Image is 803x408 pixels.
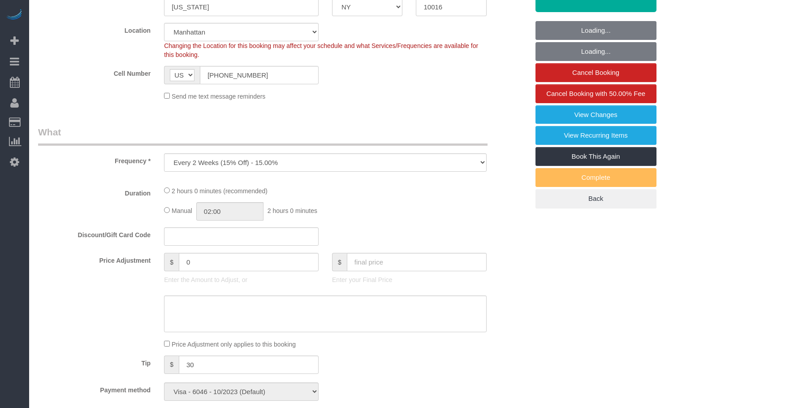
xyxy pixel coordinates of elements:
[535,84,656,103] a: Cancel Booking with 50.00% Fee
[31,186,157,198] label: Duration
[31,356,157,368] label: Tip
[164,356,179,374] span: $
[164,42,478,58] span: Changing the Location for this booking may affect your schedule and what Services/Frequencies are...
[172,341,296,348] span: Price Adjustment only applies to this booking
[535,63,656,82] a: Cancel Booking
[31,227,157,239] label: Discount/Gift Card Code
[172,207,192,214] span: Manual
[200,66,319,84] input: Cell Number
[31,66,157,78] label: Cell Number
[172,93,265,100] span: Send me text message reminders
[31,153,157,165] label: Frequency *
[172,187,268,195] span: 2 hours 0 minutes (recommended)
[546,90,645,97] span: Cancel Booking with 50.00% Fee
[347,253,487,271] input: final price
[38,126,488,146] legend: What
[332,275,487,284] p: Enter your Final Price
[535,147,656,166] a: Book This Again
[31,382,157,395] label: Payment method
[31,23,157,35] label: Location
[164,275,319,284] p: Enter the Amount to Adjust, or
[332,253,347,271] span: $
[5,9,23,22] img: Automaid Logo
[535,126,656,145] a: View Recurring Items
[164,253,179,271] span: $
[535,189,656,208] a: Back
[31,253,157,265] label: Price Adjustment
[535,105,656,124] a: View Changes
[268,207,317,214] span: 2 hours 0 minutes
